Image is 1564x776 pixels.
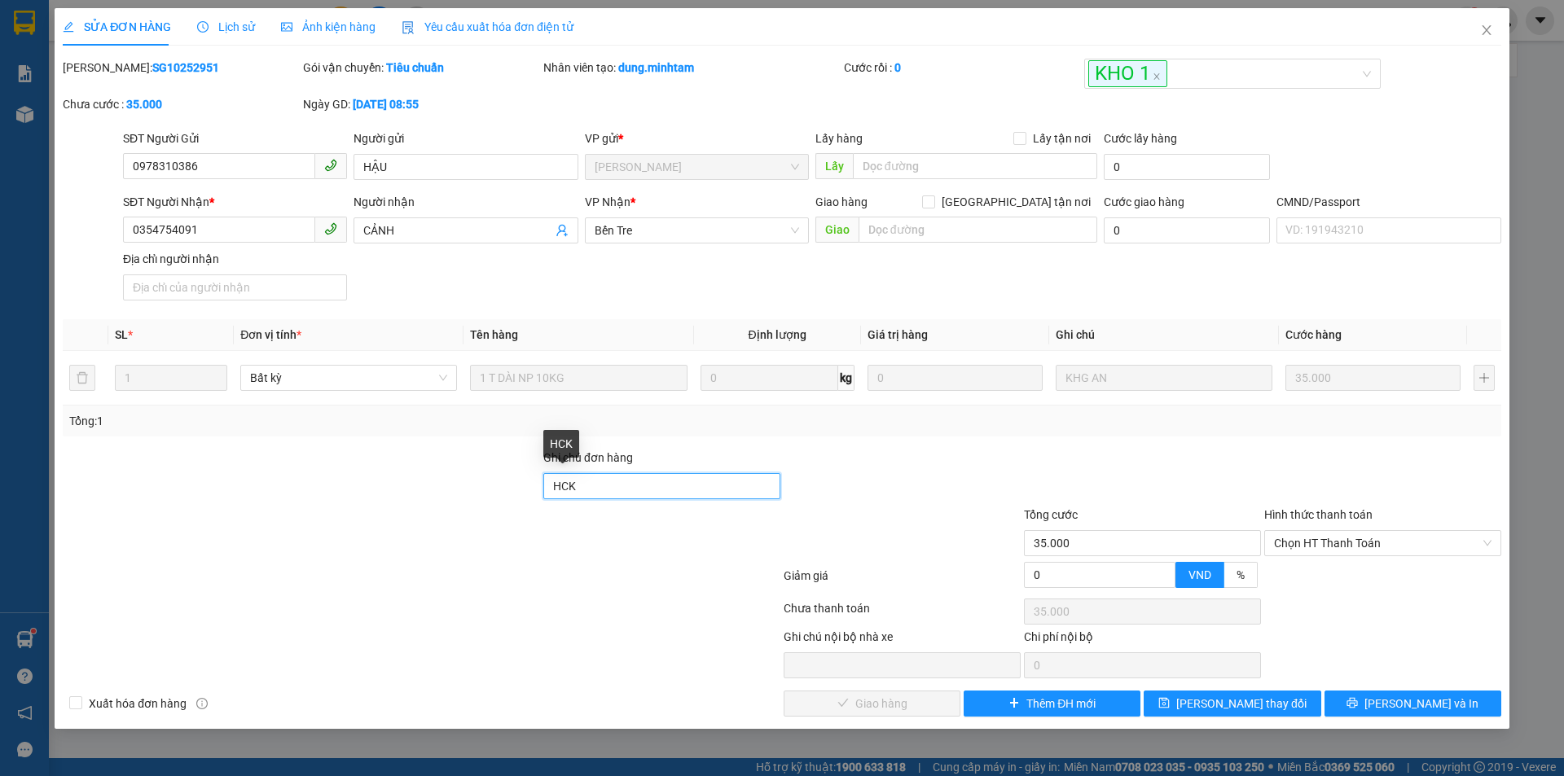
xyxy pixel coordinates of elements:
[126,98,162,111] b: 35.000
[5,72,125,85] span: N.gửi:
[1285,328,1342,341] span: Cước hàng
[595,218,799,243] span: Bến Tre
[386,61,444,74] b: Tiêu chuẩn
[353,98,419,111] b: [DATE] 08:55
[79,22,165,34] strong: PHIẾU TRẢ HÀNG
[96,37,187,55] span: SG10252931
[585,129,809,147] div: VP gửi
[815,153,853,179] span: Lấy
[782,599,1022,628] div: Chưa thanh toán
[894,61,901,74] b: 0
[585,195,630,208] span: VP Nhận
[115,328,128,341] span: SL
[42,102,77,114] span: ĐẰNG-
[1049,319,1279,351] th: Ghi chú
[1325,691,1501,717] button: printer[PERSON_NAME] và In
[196,698,208,709] span: info-circle
[1347,697,1358,710] span: printer
[1153,72,1161,81] span: close
[324,159,337,172] span: phone
[543,473,780,499] input: Ghi chú đơn hàng
[1104,195,1184,208] label: Cước giao hàng
[5,87,71,99] span: Ngày/ giờ gửi:
[63,95,300,113] div: Chưa cước :
[57,37,187,55] strong: MĐH:
[5,114,217,150] span: 1 K X TRẮNG NP 11KG ( ĐL )
[1285,365,1461,391] input: 0
[402,21,415,34] img: icon
[5,7,137,20] span: 11:17-
[5,102,142,114] span: N.nhận:
[815,195,868,208] span: Giao hàng
[1104,132,1177,145] label: Cước lấy hàng
[815,217,859,243] span: Giao
[1024,508,1078,521] span: Tổng cước
[281,21,292,33] span: picture
[1158,697,1170,710] span: save
[33,72,125,85] span: VÂN-
[123,193,347,211] div: SĐT Người Nhận
[1276,193,1500,211] div: CMND/Passport
[1024,628,1261,652] div: Chi phí nội bộ
[1026,695,1096,712] span: Thêm ĐH mới
[859,217,1097,243] input: Dọc đường
[77,102,142,114] span: 0938682424
[1188,568,1211,581] span: VND
[868,365,1043,391] input: 0
[281,20,376,33] span: Ảnh kiện hàng
[1237,568,1245,581] span: %
[543,451,633,464] label: Ghi chú đơn hàng
[63,59,300,77] div: [PERSON_NAME]:
[1364,695,1478,712] span: [PERSON_NAME] và In
[123,274,347,300] input: Địa chỉ của người nhận
[470,365,687,391] input: VD: Bàn, Ghế
[844,59,1081,77] div: Cước rồi :
[354,129,578,147] div: Người gửi
[63,21,74,33] span: edit
[1474,365,1495,391] button: plus
[1176,695,1307,712] span: [PERSON_NAME] thay đổi
[1056,365,1272,391] input: Ghi Chú
[618,61,694,74] b: dung.minhtam
[749,328,806,341] span: Định lượng
[33,7,137,20] span: [DATE]-
[784,691,960,717] button: checkGiao hàng
[815,132,863,145] span: Lấy hàng
[70,9,137,20] span: [PERSON_NAME]
[303,95,540,113] div: Ngày GD:
[59,72,125,85] span: 0908902098
[1264,508,1373,521] label: Hình thức thanh toán
[784,628,1021,652] div: Ghi chú nội bộ nhà xe
[1008,697,1020,710] span: plus
[1480,24,1493,37] span: close
[543,430,579,458] div: HCK
[543,59,841,77] div: Nhân viên tạo:
[123,129,347,147] div: SĐT Người Gửi
[197,20,255,33] span: Lịch sử
[82,695,193,712] span: Xuất hóa đơn hàng
[240,328,301,341] span: Đơn vị tính
[354,193,578,211] div: Người nhận
[1104,217,1270,243] input: Cước giao hàng
[1464,8,1509,54] button: Close
[303,59,540,77] div: Gói vận chuyển:
[1144,691,1320,717] button: save[PERSON_NAME] thay đổi
[1104,154,1270,180] input: Cước lấy hàng
[152,61,219,74] b: SG10252951
[1274,531,1492,555] span: Chọn HT Thanh Toán
[868,328,928,341] span: Giá trị hàng
[964,691,1140,717] button: plusThêm ĐH mới
[69,365,95,391] button: delete
[197,21,209,33] span: clock-circle
[5,118,217,148] span: Tên hàng:
[324,222,337,235] span: phone
[402,20,573,33] span: Yêu cầu xuất hóa đơn điện tử
[1026,129,1097,147] span: Lấy tận nơi
[838,365,854,391] span: kg
[1088,60,1167,87] span: KHO 1
[470,328,518,341] span: Tên hàng
[63,20,171,33] span: SỬA ĐƠN HÀNG
[935,193,1097,211] span: [GEOGRAPHIC_DATA] tận nơi
[782,567,1022,595] div: Giảm giá
[595,155,799,179] span: Hồ Chí Minh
